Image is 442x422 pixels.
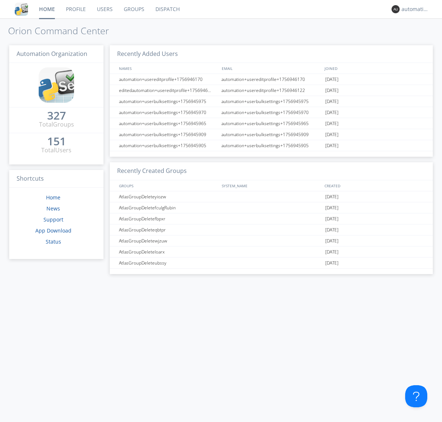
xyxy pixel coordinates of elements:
iframe: Toggle Customer Support [405,385,427,407]
div: automation+userbulksettings+1756945905 [117,140,219,151]
div: automation+usereditprofile+1756946122 [220,85,323,96]
a: AtlasGroupDeleteyiozw[DATE] [110,191,433,202]
div: automation+userbulksettings+1756945909 [117,129,219,140]
a: 151 [47,138,66,146]
h3: Shortcuts [9,170,104,188]
div: 327 [47,112,66,119]
div: automation+atlas0004 [401,6,429,13]
span: [DATE] [325,213,338,224]
div: automation+userbulksettings+1756945975 [117,96,219,107]
div: AtlasGroupDeleteloarx [117,247,219,257]
div: AtlasGroupDeleteubssy [117,258,219,268]
span: [DATE] [325,96,338,107]
img: cddb5a64eb264b2086981ab96f4c1ba7 [39,67,74,103]
div: automation+userbulksettings+1756945975 [220,96,323,107]
h3: Recently Created Groups [110,162,433,180]
div: 151 [47,138,66,145]
div: AtlasGroupDeletefbpxr [117,213,219,224]
span: [DATE] [325,247,338,258]
a: automation+userbulksettings+1756945909automation+userbulksettings+1756945909[DATE] [110,129,433,140]
span: [DATE] [325,202,338,213]
div: Total Users [41,146,71,155]
span: [DATE] [325,224,338,235]
span: [DATE] [325,191,338,202]
div: SYSTEM_NAME [220,180,323,191]
span: [DATE] [325,140,338,151]
a: AtlasGroupDeletefbpxr[DATE] [110,213,433,224]
a: AtlasGroupDeletefculgRubin[DATE] [110,202,433,213]
div: EMAIL [220,63,323,74]
span: [DATE] [325,85,338,96]
div: JOINED [323,63,426,74]
div: AtlasGroupDeleteqbtpr [117,224,219,235]
span: [DATE] [325,235,338,247]
a: App Download [35,227,71,234]
div: editedautomation+usereditprofile+1756946122 [117,85,219,96]
a: automation+usereditprofile+1756946170automation+usereditprofile+1756946170[DATE] [110,74,433,85]
span: Automation Organization [17,50,87,58]
a: editedautomation+usereditprofile+1756946122automation+usereditprofile+1756946122[DATE] [110,85,433,96]
div: automation+userbulksettings+1756945965 [117,118,219,129]
a: News [46,205,60,212]
a: AtlasGroupDeleteubssy[DATE] [110,258,433,269]
div: automation+userbulksettings+1756945970 [220,107,323,118]
div: AtlasGroupDeleteyiozw [117,191,219,202]
a: automation+userbulksettings+1756945975automation+userbulksettings+1756945975[DATE] [110,96,433,107]
div: GROUPS [117,180,218,191]
div: automation+userbulksettings+1756945970 [117,107,219,118]
div: automation+usereditprofile+1756946170 [220,74,323,85]
span: [DATE] [325,258,338,269]
div: automation+userbulksettings+1756945905 [220,140,323,151]
a: automation+userbulksettings+1756945905automation+userbulksettings+1756945905[DATE] [110,140,433,151]
a: automation+userbulksettings+1756945970automation+userbulksettings+1756945970[DATE] [110,107,433,118]
span: [DATE] [325,74,338,85]
a: automation+userbulksettings+1756945965automation+userbulksettings+1756945965[DATE] [110,118,433,129]
div: automation+userbulksettings+1756945965 [220,118,323,129]
img: cddb5a64eb264b2086981ab96f4c1ba7 [15,3,28,16]
span: [DATE] [325,118,338,129]
div: Total Groups [39,120,74,129]
a: 327 [47,112,66,120]
div: AtlasGroupDeletewjzuw [117,235,219,246]
div: automation+usereditprofile+1756946170 [117,74,219,85]
a: AtlasGroupDeleteloarx[DATE] [110,247,433,258]
div: AtlasGroupDeletefculgRubin [117,202,219,213]
div: automation+userbulksettings+1756945909 [220,129,323,140]
img: 373638.png [392,5,400,13]
h3: Recently Added Users [110,45,433,63]
a: Status [46,238,61,245]
span: [DATE] [325,107,338,118]
a: Home [46,194,60,201]
div: NAMES [117,63,218,74]
a: AtlasGroupDeleteqbtpr[DATE] [110,224,433,235]
div: CREATED [323,180,426,191]
a: AtlasGroupDeletewjzuw[DATE] [110,235,433,247]
a: Support [43,216,63,223]
span: [DATE] [325,129,338,140]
